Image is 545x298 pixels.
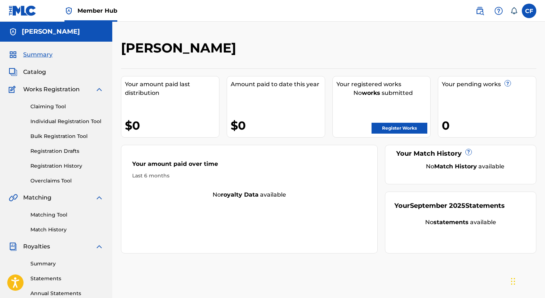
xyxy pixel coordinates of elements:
[221,191,259,198] strong: royalty data
[30,290,104,297] a: Annual Statements
[125,80,219,97] div: Your amount paid last distribution
[403,162,527,171] div: No available
[525,192,545,250] iframe: Resource Center
[30,133,104,140] a: Bulk Registration Tool
[231,80,325,89] div: Amount paid to date this year
[372,123,427,134] a: Register Works
[132,160,366,172] div: Your amount paid over time
[30,211,104,219] a: Matching Tool
[511,270,515,292] div: Drag
[522,4,536,18] div: User Menu
[442,80,536,89] div: Your pending works
[30,260,104,268] a: Summary
[121,190,377,199] div: No available
[30,275,104,282] a: Statements
[9,50,17,59] img: Summary
[231,117,325,134] div: $0
[9,28,17,36] img: Accounts
[336,80,431,89] div: Your registered works
[30,103,104,110] a: Claiming Tool
[121,40,240,56] h2: [PERSON_NAME]
[9,50,53,59] a: SummarySummary
[95,85,104,94] img: expand
[23,68,46,76] span: Catalog
[23,50,53,59] span: Summary
[434,163,477,170] strong: Match History
[473,4,487,18] a: Public Search
[433,219,469,226] strong: statements
[77,7,117,15] span: Member Hub
[491,4,506,18] div: Help
[30,177,104,185] a: Overclaims Tool
[466,149,471,155] span: ?
[9,68,17,76] img: Catalog
[442,117,536,134] div: 0
[23,85,80,94] span: Works Registration
[23,242,50,251] span: Royalties
[30,162,104,170] a: Registration History
[23,193,51,202] span: Matching
[394,201,505,211] div: Your Statements
[362,89,380,96] strong: works
[95,193,104,202] img: expand
[9,193,18,202] img: Matching
[132,172,366,180] div: Last 6 months
[30,147,104,155] a: Registration Drafts
[64,7,73,15] img: Top Rightsholder
[9,85,18,94] img: Works Registration
[336,89,431,97] div: No submitted
[9,5,37,16] img: MLC Logo
[494,7,503,15] img: help
[30,226,104,234] a: Match History
[510,7,517,14] div: Notifications
[410,202,465,210] span: September 2025
[125,117,219,134] div: $0
[22,28,80,36] h5: Courtney Franklin
[394,218,527,227] div: No available
[30,118,104,125] a: Individual Registration Tool
[9,242,17,251] img: Royalties
[505,80,511,86] span: ?
[9,68,46,76] a: CatalogCatalog
[95,242,104,251] img: expand
[394,149,527,159] div: Your Match History
[509,263,545,298] iframe: Chat Widget
[475,7,484,15] img: search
